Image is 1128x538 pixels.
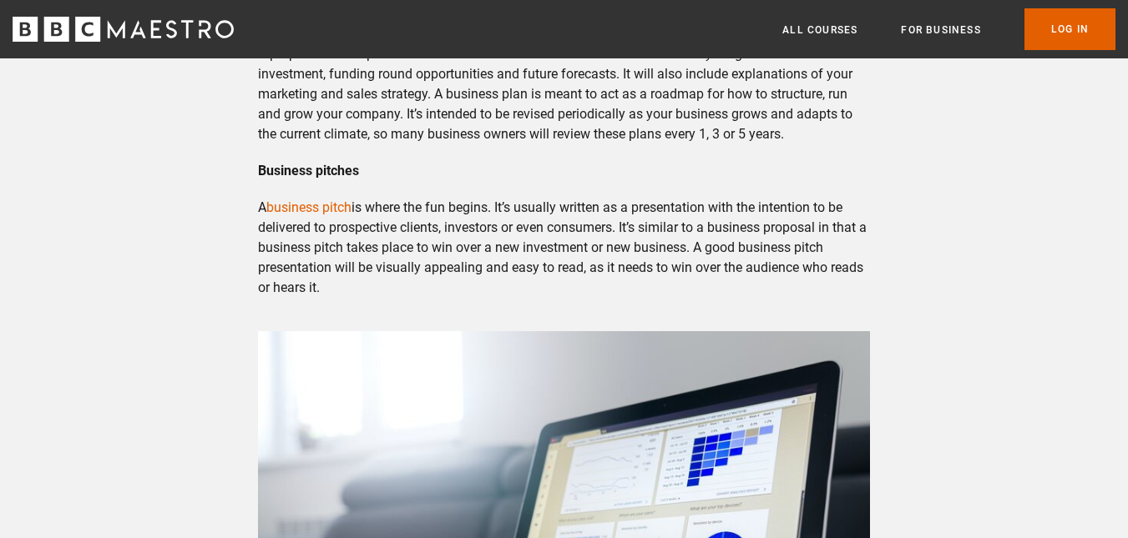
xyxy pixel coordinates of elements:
[1024,8,1115,50] a: Log In
[782,8,1115,50] nav: Primary
[901,22,980,38] a: For business
[258,44,870,144] p: A proper business plan will detail financial information – this can include anything from current...
[258,198,870,298] p: A is where the fun begins. It’s usually written as a presentation with the intention to be delive...
[13,17,234,42] svg: BBC Maestro
[258,163,359,178] strong: Business pitches
[266,199,352,215] a: business pitch
[782,22,857,38] a: All Courses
